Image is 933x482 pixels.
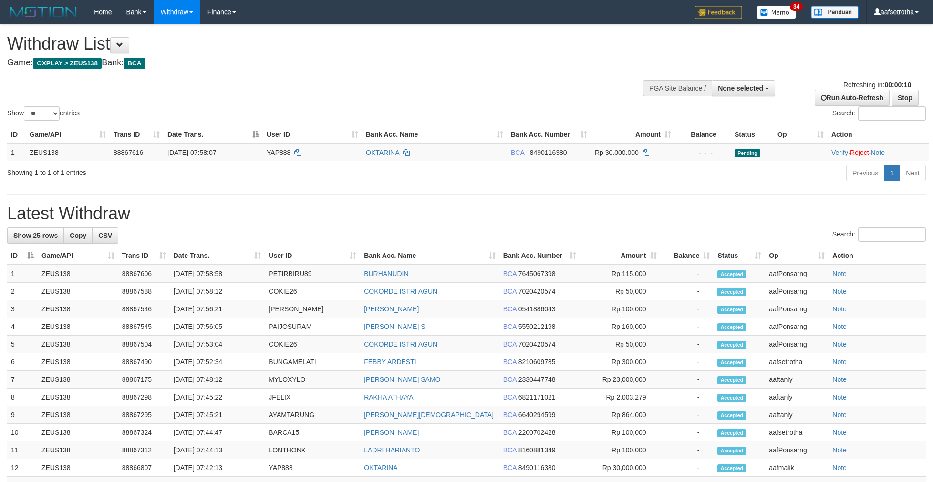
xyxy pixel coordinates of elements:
[661,318,714,336] td: -
[7,58,612,68] h4: Game: Bank:
[118,406,170,424] td: 88867295
[717,394,746,402] span: Accepted
[580,371,661,389] td: Rp 23,000,000
[507,126,591,144] th: Bank Acc. Number: activate to sort column ascending
[7,300,38,318] td: 3
[7,227,64,244] a: Show 25 rows
[364,446,420,454] a: LADRI HARIANTO
[503,287,517,295] span: BCA
[118,247,170,265] th: Trans ID: activate to sort column ascending
[70,232,86,239] span: Copy
[38,300,118,318] td: ZEUS138
[695,6,742,19] img: Feedback.jpg
[38,441,118,459] td: ZEUS138
[170,424,265,441] td: [DATE] 07:44:47
[518,358,556,366] span: Copy 8210609785 to clipboard
[364,358,416,366] a: FEBBY ARDESTI
[712,80,775,96] button: None selected
[170,406,265,424] td: [DATE] 07:45:21
[518,323,556,330] span: Copy 5550212198 to clipboard
[38,389,118,406] td: ZEUS138
[499,247,580,265] th: Bank Acc. Number: activate to sort column ascending
[364,376,440,383] a: [PERSON_NAME] SAMO
[518,464,556,472] span: Copy 8490116380 to clipboard
[831,149,848,156] a: Verify
[7,126,26,144] th: ID
[7,106,80,121] label: Show entries
[828,126,929,144] th: Action
[503,376,517,383] span: BCA
[765,283,829,300] td: aafPonsarng
[675,126,731,144] th: Balance
[265,265,360,283] td: PETIRBIRU89
[580,424,661,441] td: Rp 100,000
[167,149,216,156] span: [DATE] 07:58:07
[265,300,360,318] td: [PERSON_NAME]
[884,81,911,89] strong: 00:00:10
[518,393,556,401] span: Copy 6821171021 to clipboard
[765,441,829,459] td: aafPonsarng
[170,300,265,318] td: [DATE] 07:56:21
[7,204,926,223] h1: Latest Withdraw
[661,424,714,441] td: -
[170,283,265,300] td: [DATE] 07:58:12
[110,126,164,144] th: Trans ID: activate to sort column ascending
[503,393,517,401] span: BCA
[98,232,112,239] span: CSV
[26,126,110,144] th: Game/API: activate to sort column ascending
[33,58,102,69] span: OXPLAY > ZEUS138
[580,300,661,318] td: Rp 100,000
[765,353,829,371] td: aafsetrotha
[661,283,714,300] td: -
[7,144,26,161] td: 1
[118,371,170,389] td: 88867175
[7,247,38,265] th: ID: activate to sort column descending
[164,126,263,144] th: Date Trans.: activate to sort column descending
[118,336,170,353] td: 88867504
[717,323,746,331] span: Accepted
[7,459,38,477] td: 12
[661,389,714,406] td: -
[832,323,847,330] a: Note
[265,459,360,477] td: YAP888
[580,318,661,336] td: Rp 160,000
[765,247,829,265] th: Op: activate to sort column ascending
[364,393,413,401] a: RAKHA ATHAYA
[518,411,556,419] span: Copy 6640294599 to clipboard
[717,288,746,296] span: Accepted
[717,341,746,349] span: Accepted
[832,393,847,401] a: Note
[7,371,38,389] td: 7
[7,336,38,353] td: 5
[503,429,517,436] span: BCA
[265,353,360,371] td: BUNGAMELATI
[265,336,360,353] td: COKIE26
[884,165,900,181] a: 1
[364,305,419,313] a: [PERSON_NAME]
[765,265,829,283] td: aafPonsarng
[170,459,265,477] td: [DATE] 07:42:13
[828,144,929,161] td: · ·
[858,227,926,242] input: Search:
[7,406,38,424] td: 9
[765,424,829,441] td: aafsetrotha
[364,340,437,348] a: COKORDE ISTRI AGUN
[829,247,926,265] th: Action
[170,336,265,353] td: [DATE] 07:53:04
[580,353,661,371] td: Rp 300,000
[364,411,494,419] a: [PERSON_NAME][DEMOGRAPHIC_DATA]
[364,270,408,277] a: BURHANUDIN
[503,358,517,366] span: BCA
[580,247,661,265] th: Amount: activate to sort column ascending
[267,149,290,156] span: YAP888
[832,106,926,121] label: Search:
[661,441,714,459] td: -
[580,389,661,406] td: Rp 2,003,279
[38,247,118,265] th: Game/API: activate to sort column ascending
[118,265,170,283] td: 88867606
[503,305,517,313] span: BCA
[170,441,265,459] td: [DATE] 07:44:13
[580,406,661,424] td: Rp 864,000
[580,441,661,459] td: Rp 100,000
[843,81,911,89] span: Refreshing in:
